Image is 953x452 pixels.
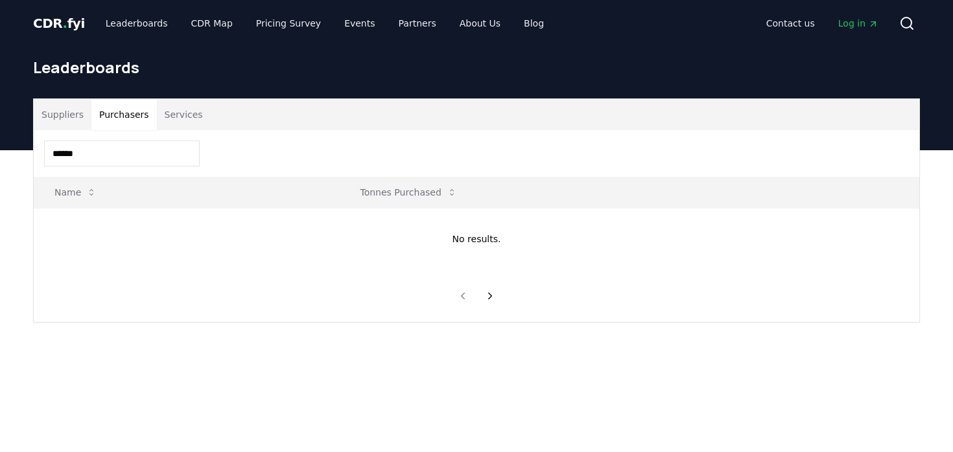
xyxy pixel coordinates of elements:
[449,12,511,35] a: About Us
[838,17,878,30] span: Log in
[246,12,331,35] a: Pricing Survey
[95,12,178,35] a: Leaderboards
[334,12,385,35] a: Events
[33,16,85,31] span: CDR fyi
[33,14,85,32] a: CDR.fyi
[388,12,447,35] a: Partners
[91,99,157,130] button: Purchasers
[34,99,91,130] button: Suppliers
[63,16,67,31] span: .
[513,12,554,35] a: Blog
[479,283,501,309] button: next page
[828,12,889,35] a: Log in
[157,99,211,130] button: Services
[33,57,920,78] h1: Leaderboards
[350,179,467,205] button: Tonnes Purchased
[95,12,554,35] nav: Main
[756,12,825,35] a: Contact us
[756,12,889,35] nav: Main
[181,12,243,35] a: CDR Map
[34,208,919,270] td: No results.
[44,179,107,205] button: Name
